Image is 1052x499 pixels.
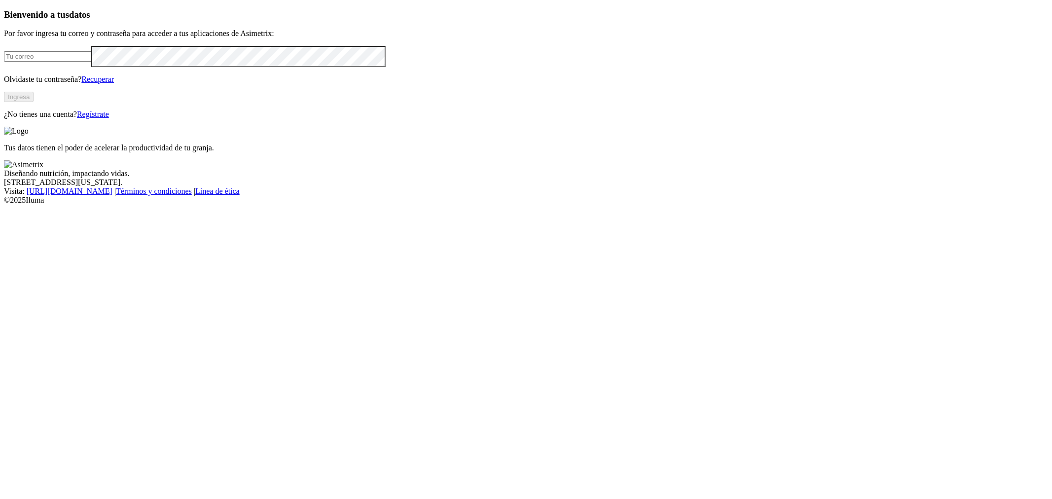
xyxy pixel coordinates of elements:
span: datos [69,9,90,20]
h3: Bienvenido a tus [4,9,1048,20]
p: Olvidaste tu contraseña? [4,75,1048,84]
a: Regístrate [77,110,109,118]
div: Diseñando nutrición, impactando vidas. [4,169,1048,178]
p: Por favor ingresa tu correo y contraseña para acceder a tus aplicaciones de Asimetrix: [4,29,1048,38]
a: Recuperar [81,75,114,83]
div: © 2025 Iluma [4,196,1048,205]
div: Visita : | | [4,187,1048,196]
img: Asimetrix [4,160,43,169]
div: [STREET_ADDRESS][US_STATE]. [4,178,1048,187]
a: [URL][DOMAIN_NAME] [27,187,112,195]
a: Términos y condiciones [116,187,192,195]
p: Tus datos tienen el poder de acelerar la productividad de tu granja. [4,143,1048,152]
a: Línea de ética [195,187,240,195]
input: Tu correo [4,51,91,62]
button: Ingresa [4,92,34,102]
p: ¿No tienes una cuenta? [4,110,1048,119]
img: Logo [4,127,29,136]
